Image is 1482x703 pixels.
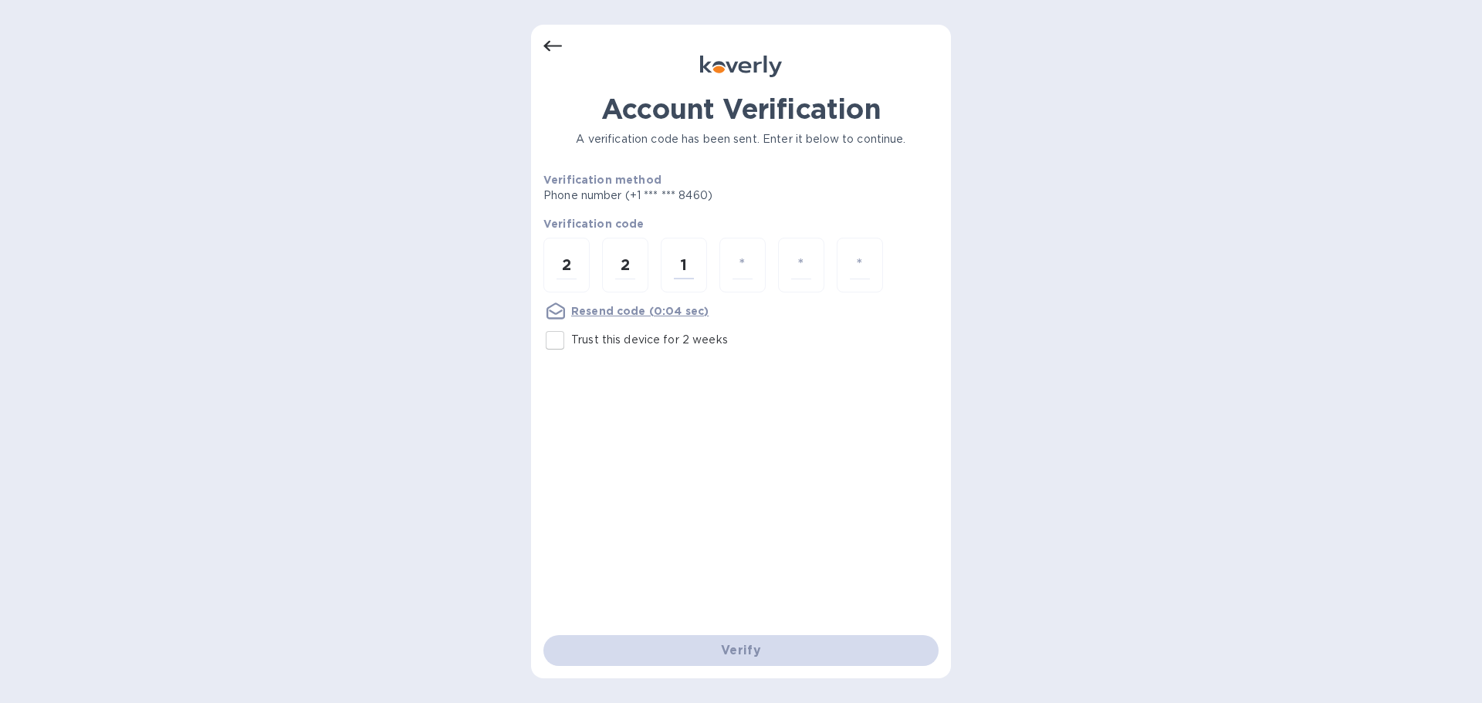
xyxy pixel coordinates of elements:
[571,332,728,348] p: Trust this device for 2 weeks
[543,216,939,232] p: Verification code
[543,131,939,147] p: A verification code has been sent. Enter it below to continue.
[543,174,661,186] b: Verification method
[543,93,939,125] h1: Account Verification
[543,188,831,204] p: Phone number (+1 *** *** 8460)
[571,305,709,317] u: Resend code (0:04 sec)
